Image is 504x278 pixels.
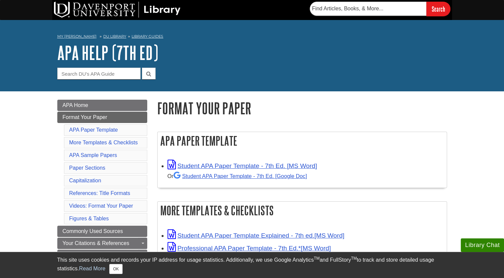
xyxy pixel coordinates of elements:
[69,216,109,221] a: Figures & Tables
[57,42,158,63] a: APA Help (7th Ed)
[57,32,447,43] nav: breadcrumb
[57,100,147,273] div: Guide Page Menu
[69,165,106,171] a: Paper Sections
[54,2,181,18] img: DU Library
[168,173,307,179] small: Or
[57,34,97,39] a: My [PERSON_NAME]
[57,238,147,249] a: Your Citations & References
[57,256,447,274] div: This site uses cookies and records your IP address for usage statistics. Additionally, we use Goo...
[69,140,138,145] a: More Templates & Checklists
[63,228,123,234] span: Commonly Used Sources
[57,68,141,79] input: Search DU's APA Guide
[63,240,129,246] span: Your Citations & References
[69,203,133,209] a: Videos: Format Your Paper
[79,266,105,271] a: Read More
[69,127,118,133] a: APA Paper Template
[168,162,317,169] a: Link opens in new window
[109,264,122,274] button: Close
[57,226,147,237] a: Commonly Used Sources
[63,114,107,120] span: Format Your Paper
[310,2,450,16] form: Searches DU Library's articles, books, and more
[314,256,319,261] sup: TM
[310,2,426,16] input: Find Articles, Books, & More...
[57,112,147,123] a: Format Your Paper
[103,34,126,39] a: DU Library
[57,100,147,111] a: APA Home
[57,250,147,261] a: More APA Help
[461,238,504,252] button: Library Chat
[63,102,88,108] span: APA Home
[168,245,331,252] a: Link opens in new window
[168,232,344,239] a: Link opens in new window
[69,152,117,158] a: APA Sample Papers
[69,190,130,196] a: References: Title Formats
[351,256,357,261] sup: TM
[69,178,101,183] a: Capitalization
[158,202,447,219] h2: More Templates & Checklists
[158,132,447,150] h2: APA Paper Template
[174,173,307,179] a: Student APA Paper Template - 7th Ed. [Google Doc]
[132,34,163,39] a: Library Guides
[426,2,450,16] input: Search
[157,100,447,117] h1: Format Your Paper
